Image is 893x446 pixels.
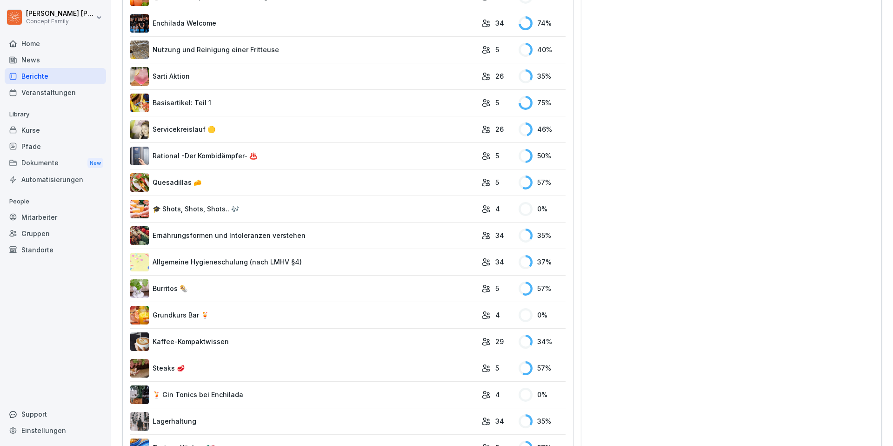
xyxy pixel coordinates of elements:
[130,120,477,139] a: Servicekreislauf 🟡
[130,41,477,59] a: Nutzung und Reinigung einer Fritteuse
[130,359,477,378] a: Steaks 🥩
[130,332,477,351] a: Kaffee-Kompaktwissen
[519,176,566,189] div: 57 %
[495,151,499,161] p: 5
[5,155,106,172] div: Dokumente
[5,194,106,209] p: People
[130,67,149,86] img: q0q559oa0uxor67ynhkb83qw.png
[5,422,106,439] a: Einstellungen
[519,282,566,296] div: 57 %
[130,200,149,218] img: kph3jhn6jj13stvi8j8m0h56.png
[5,225,106,242] a: Gruppen
[130,94,477,112] a: Basisartikel: Teil 1
[495,98,499,108] p: 5
[519,122,566,136] div: 46 %
[5,84,106,101] a: Veranstaltungen
[495,337,504,346] p: 29
[519,388,566,402] div: 0 %
[495,310,500,320] p: 4
[495,390,500,399] p: 4
[130,253,149,271] img: keporxd7e2fe1yz451s804y5.png
[495,416,504,426] p: 34
[5,107,106,122] p: Library
[495,124,504,134] p: 26
[5,122,106,138] a: Kurse
[130,226,477,245] a: Ernährungsformen und Intoleranzen verstehen
[495,230,504,240] p: 34
[519,229,566,243] div: 35 %
[130,120,149,139] img: v87k9k5isnb6jqloy4jwk1in.png
[130,253,477,271] a: Allgemeine Hygieneschulung (nach LMHV §4)
[495,177,499,187] p: 5
[519,308,566,322] div: 0 %
[5,171,106,188] a: Automatisierungen
[130,41,149,59] img: b2msvuojt3s6egexuweix326.png
[495,204,500,214] p: 4
[5,406,106,422] div: Support
[130,14,149,33] img: tvia5dmua0oanporuy26ler9.png
[5,155,106,172] a: DokumenteNew
[130,306,477,324] a: Grundkurs Bar 🍹
[519,96,566,110] div: 75 %
[130,359,149,378] img: u1h7ifad4ngu38lt5wde1o4d.png
[5,242,106,258] a: Standorte
[130,147,477,165] a: Rational -Der Kombidämpfer- ♨️
[130,14,477,33] a: Enchilada Welcome
[130,200,477,218] a: 🎓 Shots, Shots, Shots.. 🎶
[495,363,499,373] p: 5
[5,68,106,84] a: Berichte
[5,52,106,68] a: News
[26,10,94,18] p: [PERSON_NAME] [PERSON_NAME]
[519,149,566,163] div: 50 %
[495,284,499,293] p: 5
[130,412,149,431] img: v4csc243izno476fin1zpb11.png
[519,202,566,216] div: 0 %
[5,138,106,155] a: Pfade
[519,69,566,83] div: 35 %
[130,279,477,298] a: Burritos 🌯
[495,257,504,267] p: 34
[5,35,106,52] a: Home
[519,335,566,349] div: 34 %
[26,18,94,25] p: Concept Family
[519,361,566,375] div: 57 %
[130,385,149,404] img: maoychjol0y68h6dbmzspg8u.png
[130,67,477,86] a: Sarti Aktion
[130,147,149,165] img: przilfagqu39ul8e09m81im9.png
[87,158,103,169] div: New
[130,332,149,351] img: jidx2dt2kkv0mcr788z888xk.png
[130,94,149,112] img: vl10squk9nhs2w7y6yyq5aqw.png
[130,385,477,404] a: 🍹 Gin Tonics bei Enchilada
[519,16,566,30] div: 74 %
[495,45,499,54] p: 5
[130,173,477,192] a: Quesadillas 🧀
[519,414,566,428] div: 35 %
[495,71,504,81] p: 26
[130,306,149,324] img: jc1ievjb437pynzz13nfszya.png
[495,18,504,28] p: 34
[519,43,566,57] div: 40 %
[519,255,566,269] div: 37 %
[130,173,149,192] img: k9f6vf7sge8xo3hap3x1i0ci.png
[130,226,149,245] img: bdidfg6e4ofg5twq7n4gd52h.png
[5,209,106,225] a: Mitarbeiter
[130,412,477,431] a: Lagerhaltung
[130,279,149,298] img: dxd8s47rr9jhvw0kot1muhqy.png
